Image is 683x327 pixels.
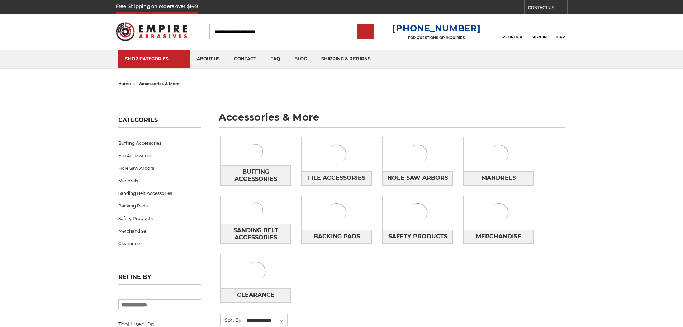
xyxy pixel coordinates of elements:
a: Mandrels [118,174,201,187]
h1: accessories & more [219,112,565,128]
a: Mandrels [464,171,534,185]
a: Hole Saw Arbors [383,171,453,185]
span: Safety Products [388,230,447,243]
a: Safety Products [383,230,453,244]
a: Buffing Accessories [118,137,201,149]
a: SHOP CATEGORIES [118,50,190,68]
a: contact [227,50,263,68]
h5: Categories [118,117,201,128]
img: Sanding Belt Accessories [242,196,270,224]
img: Hole Saw Arbors [401,137,435,171]
a: Reorder [502,24,522,39]
img: Backing Pads [320,196,354,230]
p: FOR QUESTIONS OR INQUIRIES [392,36,480,40]
img: Mandrels [482,137,516,171]
a: Clearance [221,288,291,302]
a: Safety Products [118,212,201,225]
a: Backing Pads [302,230,372,244]
span: Sign In [532,35,547,39]
input: Submit [359,25,373,39]
a: Backing Pads [118,200,201,212]
span: Buffing Accessories [221,166,291,185]
span: File Accessories [308,172,365,184]
span: Hole Saw Arbors [387,172,448,184]
a: Merchandise [464,230,534,244]
a: blog [287,50,314,68]
a: about us [190,50,227,68]
span: Merchandise [476,230,521,243]
a: shipping & returns [314,50,378,68]
span: Reorder [502,35,522,39]
span: Cart [556,35,567,39]
a: faq [263,50,287,68]
img: Clearance [239,254,273,288]
h5: Refine by [118,274,201,285]
a: Hole Saw Arbors [118,162,201,174]
img: Empire Abrasives [116,18,188,46]
img: Buffing Accessories [242,137,270,165]
a: Cart [556,24,567,39]
a: File Accessories [302,171,372,185]
img: File Accessories [320,137,354,171]
label: Sort By: [221,314,242,325]
a: Sanding Belt Accessories [221,224,291,244]
select: Sort By: [246,315,287,326]
a: File Accessories [118,149,201,162]
img: Safety Products [401,196,435,230]
span: Backing Pads [314,230,360,243]
div: SHOP CATEGORIES [125,56,182,61]
span: Clearance [237,289,275,301]
a: [PHONE_NUMBER] [392,23,480,33]
a: Merchandise [118,225,201,237]
span: Mandrels [482,172,516,184]
a: Buffing Accessories [221,165,291,185]
img: Merchandise [482,196,516,230]
span: accessories & more [139,81,180,86]
a: Clearance [118,237,201,250]
a: CONTACT US [528,4,567,14]
a: home [118,81,131,86]
a: Sanding Belt Accessories [118,187,201,200]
